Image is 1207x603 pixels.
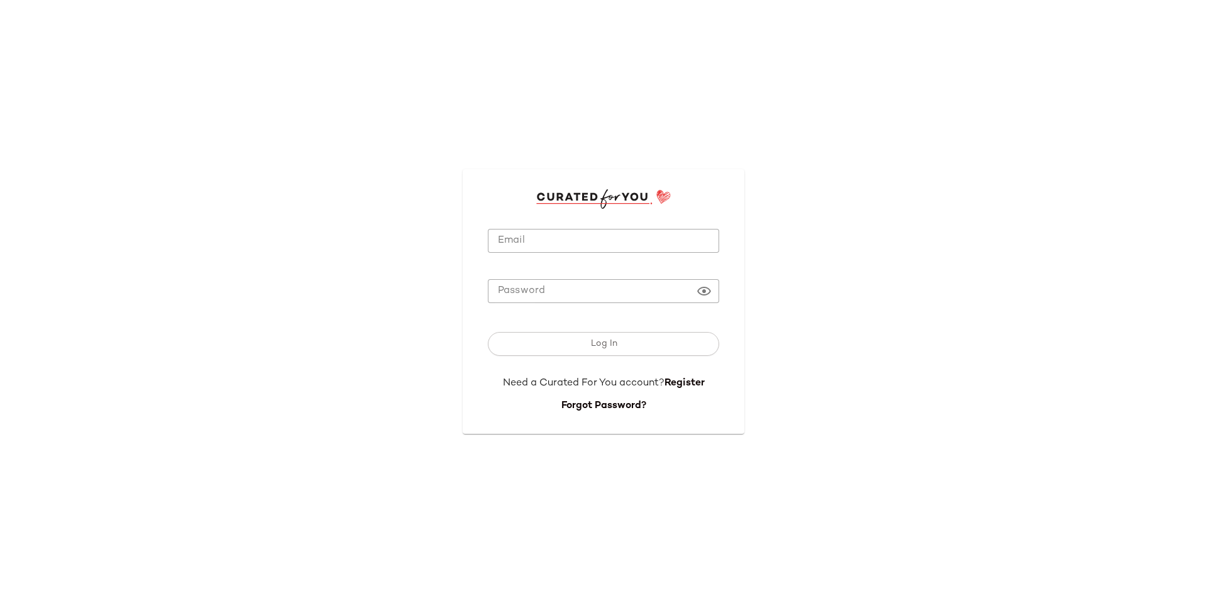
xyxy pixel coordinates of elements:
[561,401,646,411] a: Forgot Password?
[664,378,705,389] a: Register
[590,339,617,349] span: Log In
[503,378,664,389] span: Need a Curated For You account?
[488,332,719,356] button: Log In
[536,189,671,208] img: cfy_login_logo.DGdB1djN.svg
